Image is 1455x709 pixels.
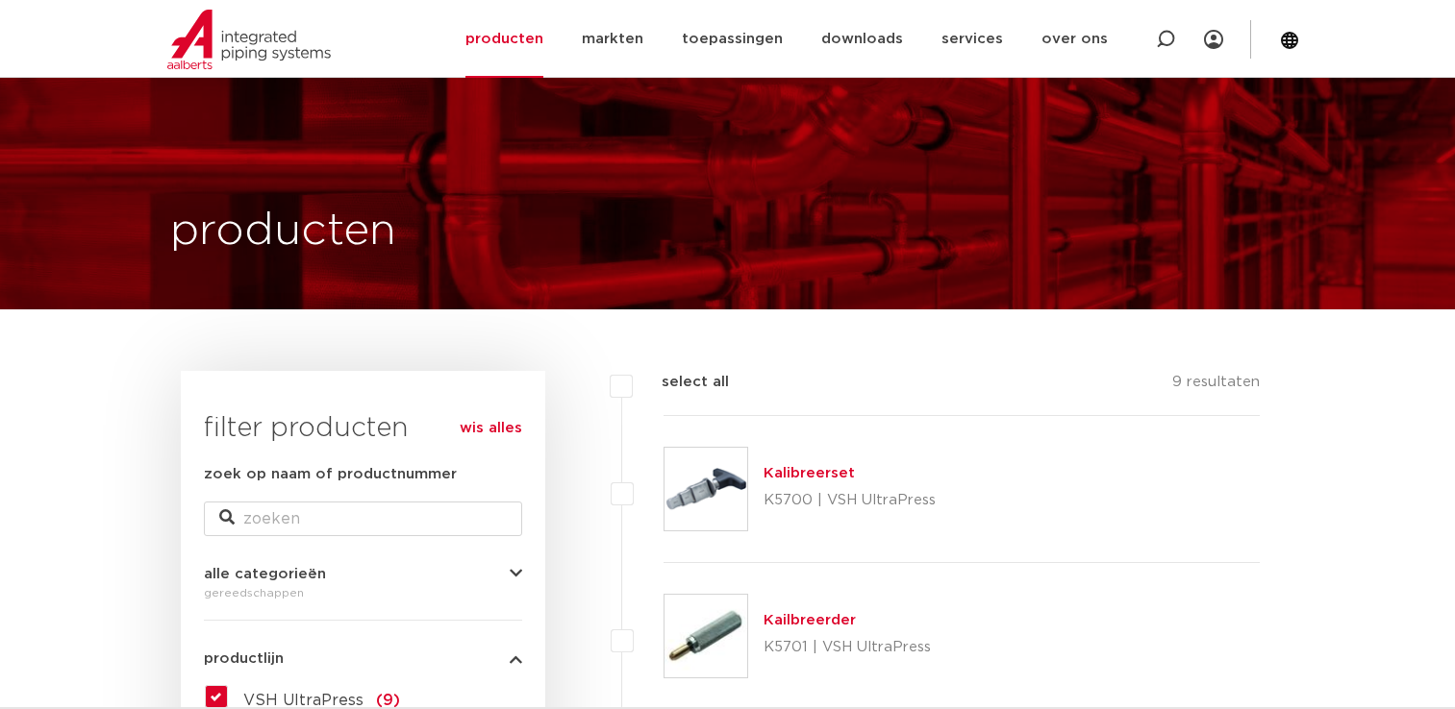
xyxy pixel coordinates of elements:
a: Kalibreerset [764,466,855,480]
p: 9 resultaten [1172,371,1260,401]
h1: producten [170,201,396,262]
p: K5700 | VSH UltraPress [764,485,936,516]
span: (9) [376,693,400,708]
a: wis alles [460,417,522,440]
h3: filter producten [204,409,522,448]
label: select all [633,371,729,394]
img: Thumbnail for Kalibreerset [665,448,747,530]
span: VSH UltraPress [243,693,364,708]
button: productlijn [204,651,522,666]
p: K5701 | VSH UltraPress [764,632,931,663]
a: Kailbreerder [764,613,856,627]
div: gereedschappen [204,581,522,604]
button: alle categorieën [204,567,522,581]
span: alle categorieën [204,567,326,581]
label: zoek op naam of productnummer [204,463,457,486]
img: Thumbnail for Kailbreerder [665,595,747,677]
span: productlijn [204,651,284,666]
input: zoeken [204,501,522,536]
